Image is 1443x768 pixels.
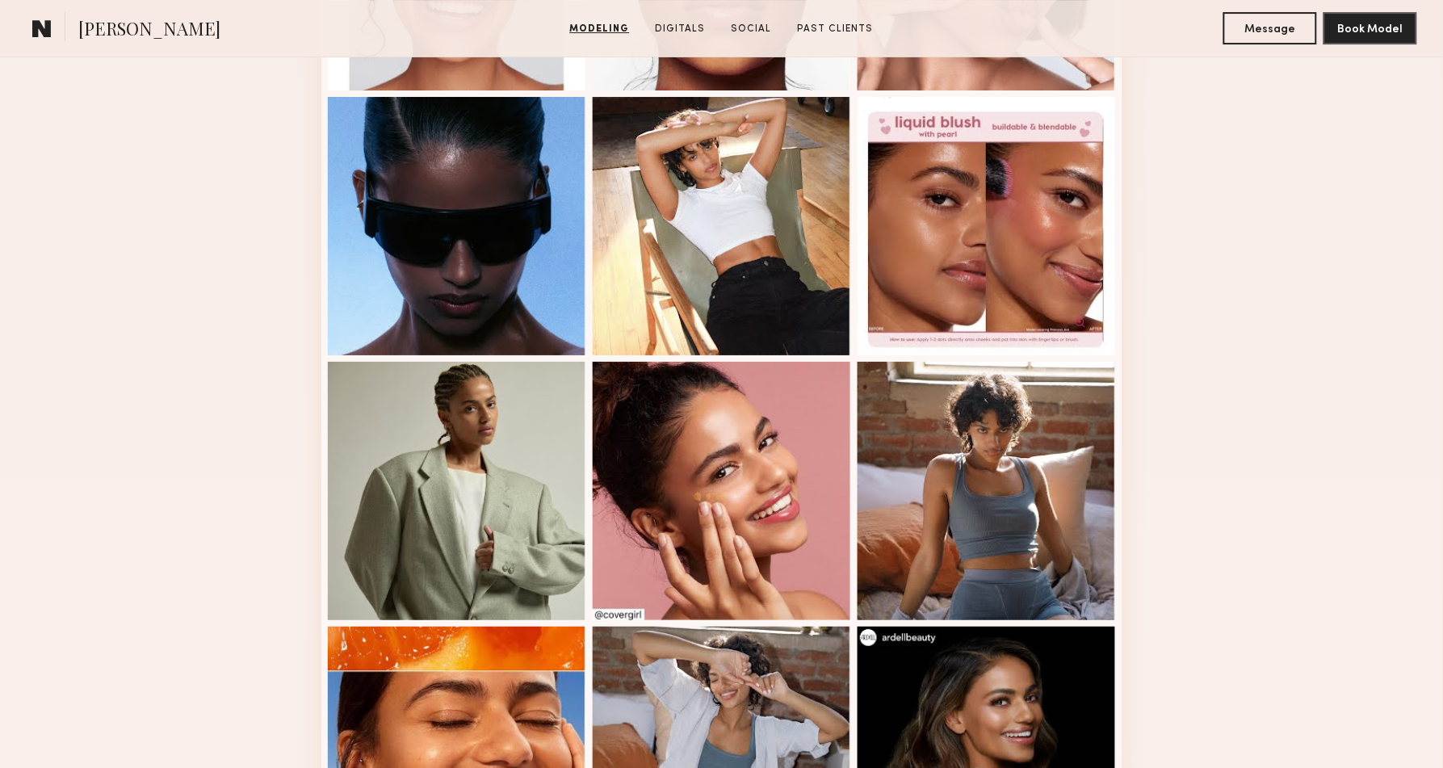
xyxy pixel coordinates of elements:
a: Digitals [649,22,712,36]
button: Message [1223,12,1317,44]
button: Book Model [1323,12,1417,44]
a: Book Model [1323,21,1417,35]
a: Social [725,22,778,36]
a: Past Clients [791,22,880,36]
a: Modeling [564,22,636,36]
span: [PERSON_NAME] [78,16,220,44]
